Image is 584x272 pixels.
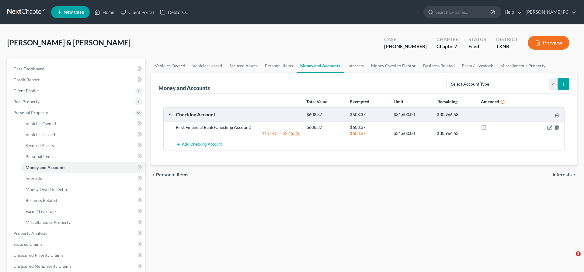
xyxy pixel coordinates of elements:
[528,36,569,50] button: Preview
[391,112,434,118] div: $31,600.00
[13,77,40,82] span: Credit Report
[173,111,304,118] div: Checking Account
[384,43,427,50] div: [PHONE_NUMBER]
[26,176,42,181] span: Interests
[458,58,497,73] a: Farm / Livestock
[26,209,57,214] span: Farm / Livestock
[26,143,54,148] span: Secured Assets
[21,195,145,206] a: Business Related
[13,66,44,71] span: Case Dashboard
[496,36,518,43] div: District
[151,172,189,177] button: chevron_left Personal Items
[434,112,478,118] div: $30,966.63
[437,99,457,104] strong: Remaining
[563,251,578,266] iframe: Intercom live chat
[7,38,130,47] span: [PERSON_NAME] & [PERSON_NAME]
[21,129,145,140] a: Vehicles Leased
[26,198,57,203] span: Business Related
[226,58,261,73] a: Secured Assets
[261,58,297,73] a: Personal Items
[182,142,222,147] span: Add Checking Account
[21,206,145,217] a: Farm / Livestock
[436,36,459,43] div: Chapter
[436,43,459,50] div: Chapter
[553,172,577,177] button: Interests chevron_right
[384,36,427,43] div: Case
[497,58,549,73] a: Miscellaneous Property
[572,172,577,177] i: chevron_right
[189,58,226,73] a: Vehicles Leased
[26,165,65,170] span: Money and Accounts
[9,228,145,239] a: Property Analysis
[26,220,71,225] span: Miscellaneous Property
[13,253,64,258] span: Unsecured Priority Claims
[92,7,117,18] a: Home
[151,58,189,73] a: Vehicles Owned
[367,58,419,73] a: Money Owed to Debtor
[468,43,486,50] div: Filed
[9,63,145,74] a: Case Dashboard
[347,130,391,136] div: $608.37
[151,172,156,177] i: chevron_left
[13,263,71,269] span: Unsecured Nonpriority Claims
[306,99,327,104] strong: Total Value
[304,112,347,118] div: $608.37
[176,139,222,150] button: Add Checking Account
[21,173,145,184] a: Interests
[347,124,391,130] div: $608.37
[13,231,47,236] span: Property Analysis
[26,132,55,137] span: Vehicles Leased
[502,7,522,18] a: Help
[436,6,491,18] input: Search by name...
[9,239,145,250] a: Secured Claims
[21,151,145,162] a: Personal Items
[419,58,458,73] a: Business Related
[21,217,145,228] a: Miscellaneous Property
[13,88,39,93] span: Client Profile
[394,99,403,104] strong: Limit
[9,74,145,85] a: Credit Report
[350,99,369,104] strong: Exempted
[13,242,43,247] span: Secured Claims
[344,58,367,73] a: Interests
[468,36,486,43] div: Status
[297,58,344,73] a: Money and Accounts
[173,124,304,130] div: First Financial Bank (Checking Account)
[523,7,576,18] a: [PERSON_NAME] PC
[391,130,434,136] div: $31,600.00
[13,99,40,104] span: Real Property
[9,261,145,272] a: Unsecured Nonpriority Claims
[454,43,457,49] span: 7
[21,184,145,195] a: Money Owed to Debtor
[156,172,189,177] span: Personal Items
[117,7,157,18] a: Client Portal
[553,172,572,177] span: Interests
[304,124,347,130] div: $608.37
[576,251,581,256] span: 2
[157,7,191,18] a: DebtorCC
[13,110,48,115] span: Personal Property
[26,121,56,126] span: Vehicles Owned
[158,84,210,92] div: Money and Accounts
[21,140,145,151] a: Secured Assets
[173,130,304,136] div: 11 U.S.C. § 522 (d)(5)
[26,187,70,192] span: Money Owed to Debtor
[496,43,518,50] div: TXNB
[9,250,145,261] a: Unsecured Priority Claims
[26,154,54,159] span: Personal Items
[21,118,145,129] a: Vehicles Owned
[434,130,478,136] div: $30,966.63
[481,99,499,104] strong: Amended
[64,10,84,15] span: New Case
[21,162,145,173] a: Money and Accounts
[347,112,391,118] div: $608.37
